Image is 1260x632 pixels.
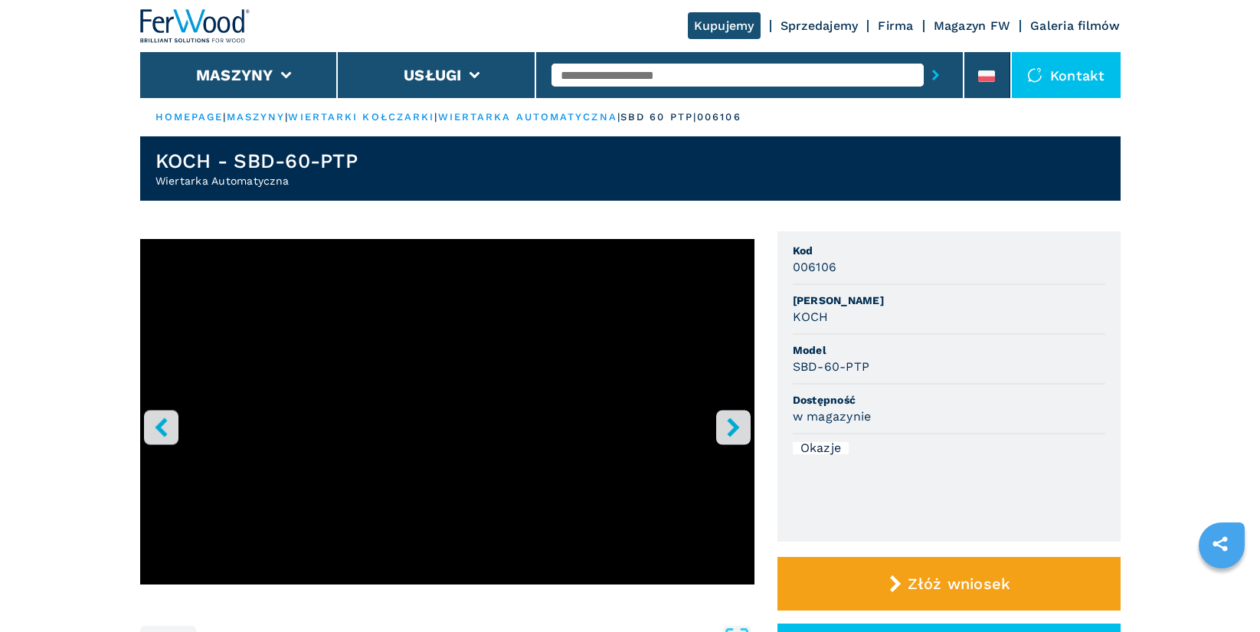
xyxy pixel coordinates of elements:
div: Go to Slide 1 [140,239,754,611]
a: Galeria filmów [1030,18,1121,33]
img: Ferwood [140,9,250,43]
p: 006106 [697,110,741,124]
button: Maszyny [196,66,273,84]
div: Kontakt [1012,52,1121,98]
span: Kod [793,243,1105,258]
span: | [223,111,226,123]
a: wiertarki kołczarki [288,111,434,123]
h3: w magazynie [793,408,872,425]
button: Usługi [404,66,462,84]
span: | [617,111,620,123]
span: | [434,111,437,123]
a: HOMEPAGE [155,111,224,123]
span: Model [793,342,1105,358]
a: Magazyn FW [934,18,1011,33]
button: right-button [716,410,751,444]
button: Złóż wniosek [777,557,1121,611]
span: Dostępność [793,392,1105,408]
button: left-button [144,410,178,444]
h3: SBD-60-PTP [793,358,870,375]
span: | [285,111,288,123]
a: Sprzedajemy [781,18,859,33]
a: wiertarka automatyczna [438,111,617,123]
iframe: Chat [1195,563,1249,621]
a: Firma [878,18,913,33]
a: maszyny [227,111,286,123]
h3: 006106 [793,258,837,276]
a: sharethis [1201,525,1239,563]
div: Okazje [793,442,849,454]
a: Kupujemy [688,12,761,39]
button: submit-button [924,57,947,93]
h3: KOCH [793,308,829,326]
span: [PERSON_NAME] [793,293,1105,308]
h2: Wiertarka Automatyczna [155,173,358,188]
p: sbd 60 ptp | [620,110,697,124]
h1: KOCH - SBD-60-PTP [155,149,358,173]
span: Złóż wniosek [908,575,1010,593]
img: Kontakt [1027,67,1042,83]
